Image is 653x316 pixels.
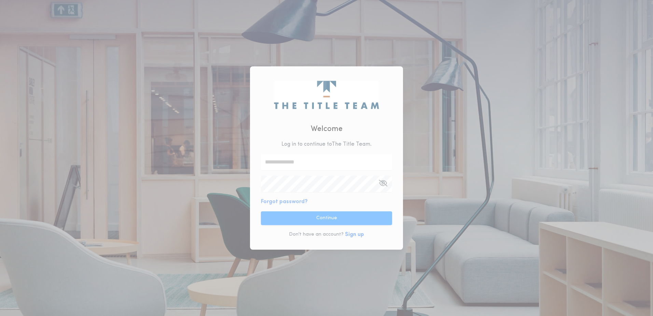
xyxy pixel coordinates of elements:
[261,198,308,206] button: Forgot password?
[311,123,343,135] h2: Welcome
[345,231,364,239] button: Sign up
[261,211,392,225] button: Continue
[281,140,372,148] p: Log in to continue to The Title Team .
[274,81,379,109] img: logo
[289,231,344,238] p: Don't have an account?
